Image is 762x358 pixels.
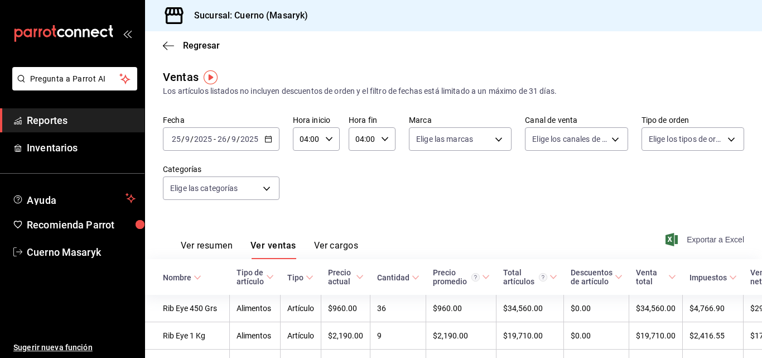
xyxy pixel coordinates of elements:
[194,135,213,144] input: ----
[539,273,547,281] svg: El total artículos considera cambios de precios en los artículos así como costos adicionales por ...
[689,273,727,282] div: Impuestos
[503,268,547,286] div: Total artículos
[163,116,279,124] label: Fecha
[293,116,340,124] label: Hora inicio
[185,135,190,144] input: --
[349,116,396,124] label: Hora fin
[287,273,314,282] span: Tipo
[8,81,137,93] a: Pregunta a Parrot AI
[370,295,426,322] td: 36
[564,295,629,322] td: $0.00
[181,240,358,259] div: navigation tabs
[171,135,181,144] input: --
[377,273,409,282] div: Cantidad
[287,273,303,282] div: Tipo
[27,245,136,260] span: Cuerno Masaryk
[377,273,419,282] span: Cantidad
[426,322,496,350] td: $2,190.00
[237,135,240,144] span: /
[496,322,564,350] td: $19,710.00
[683,322,744,350] td: $2,416.55
[370,322,426,350] td: 9
[409,116,512,124] label: Marca
[636,268,676,286] span: Venta total
[30,73,120,85] span: Pregunta a Parrot AI
[204,70,218,84] img: Tooltip marker
[145,322,230,350] td: Rib Eye 1 Kg
[426,295,496,322] td: $960.00
[227,135,230,144] span: /
[525,116,628,124] label: Canal de venta
[163,273,191,282] div: Nombre
[649,133,724,145] span: Elige los tipos de orden
[321,295,370,322] td: $960.00
[163,85,744,97] div: Los artículos listados no incluyen descuentos de orden y el filtro de fechas está limitado a un m...
[217,135,227,144] input: --
[433,268,490,286] span: Precio promedio
[328,268,354,286] div: Precio actual
[564,322,629,350] td: $0.00
[27,217,136,232] span: Recomienda Parrot
[571,268,613,286] div: Descuentos de artículo
[237,268,274,286] span: Tipo de artículo
[496,295,564,322] td: $34,560.00
[636,268,666,286] div: Venta total
[571,268,623,286] span: Descuentos de artículo
[123,29,132,38] button: open_drawer_menu
[27,140,136,155] span: Inventarios
[163,273,201,282] span: Nombre
[629,322,683,350] td: $19,710.00
[163,165,279,173] label: Categorías
[170,183,238,194] span: Elige las categorías
[12,67,137,90] button: Pregunta a Parrot AI
[190,135,194,144] span: /
[321,322,370,350] td: $2,190.00
[433,268,480,286] div: Precio promedio
[13,342,136,354] span: Sugerir nueva función
[281,322,321,350] td: Artículo
[281,295,321,322] td: Artículo
[237,268,264,286] div: Tipo de artículo
[230,295,281,322] td: Alimentos
[163,69,199,85] div: Ventas
[185,9,308,22] h3: Sucursal: Cuerno (Masaryk)
[503,268,557,286] span: Total artículos
[163,40,220,51] button: Regresar
[181,240,233,259] button: Ver resumen
[683,295,744,322] td: $4,766.90
[328,268,364,286] span: Precio actual
[27,113,136,128] span: Reportes
[145,295,230,322] td: Rib Eye 450 Grs
[214,135,216,144] span: -
[27,192,121,205] span: Ayuda
[642,116,744,124] label: Tipo de orden
[250,240,296,259] button: Ver ventas
[689,273,737,282] span: Impuestos
[181,135,185,144] span: /
[471,273,480,281] svg: Precio promedio = Total artículos / cantidad
[230,322,281,350] td: Alimentos
[240,135,259,144] input: ----
[629,295,683,322] td: $34,560.00
[314,240,359,259] button: Ver cargos
[183,40,220,51] span: Regresar
[416,133,473,145] span: Elige las marcas
[668,233,744,246] button: Exportar a Excel
[231,135,237,144] input: --
[532,133,607,145] span: Elige los canales de venta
